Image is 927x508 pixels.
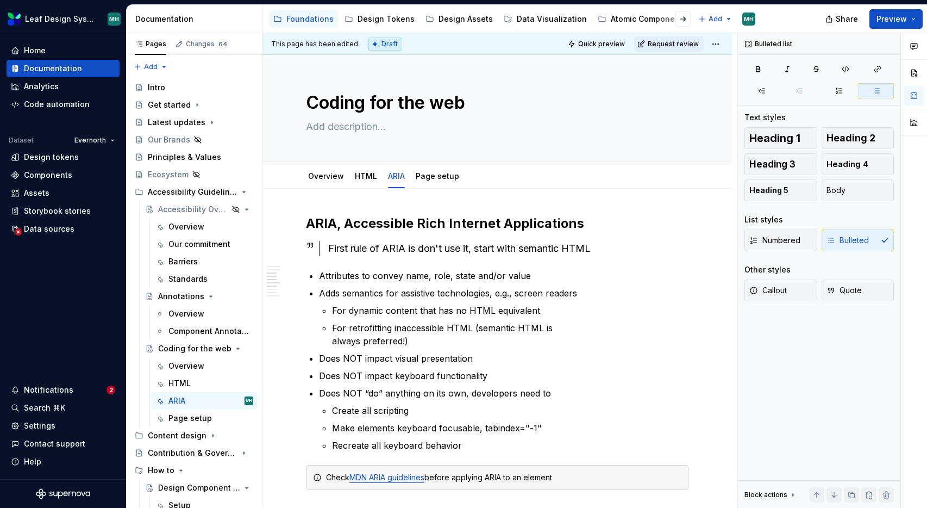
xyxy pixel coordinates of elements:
[411,164,463,187] div: Page setup
[319,352,688,365] p: Does NOT impact visual presentation
[148,448,237,459] div: Contribution & Governance
[130,183,258,201] div: Accessibility Guidelines
[7,96,120,113] a: Code automation
[822,153,894,175] button: Heading 4
[308,171,344,181] a: Overview
[749,159,796,170] span: Heading 3
[709,15,722,23] span: Add
[7,148,120,166] a: Design tokens
[319,369,688,382] p: Does NOT impact keyboard functionality
[135,14,258,24] div: Documentation
[749,185,788,196] span: Heading 5
[70,133,120,148] button: Evernorth
[24,152,79,163] div: Design tokens
[74,136,106,145] span: Evernorth
[148,152,221,163] div: Principles & Values
[158,291,204,302] div: Annotations
[148,100,191,110] div: Get started
[744,264,791,275] div: Other styles
[648,40,699,48] span: Request review
[151,218,258,236] a: Overview
[130,166,258,183] a: Ecosystem
[869,9,923,29] button: Preview
[319,269,688,282] p: Attributes to convey name, role, state and/or value
[7,42,120,59] a: Home
[326,472,681,483] div: Check before applying ARIA to an element
[271,40,360,48] span: This page has been edited.
[269,8,693,30] div: Page tree
[826,185,845,196] span: Body
[744,230,817,251] button: Numbered
[565,36,630,52] button: Quick preview
[7,60,120,77] a: Documentation
[7,453,120,470] button: Help
[141,340,258,357] a: Coding for the web
[332,404,688,417] p: Create all scripting
[822,179,894,201] button: Body
[7,184,120,202] a: Assets
[24,385,73,395] div: Notifications
[7,166,120,184] a: Components
[7,220,120,238] a: Data sources
[7,381,120,399] button: Notifications2
[168,413,212,424] div: Page setup
[749,235,800,246] span: Numbered
[148,134,190,145] div: Our Brands
[384,164,409,187] div: ARIA
[151,357,258,375] a: Overview
[168,308,204,319] div: Overview
[822,127,894,149] button: Heading 2
[820,9,865,29] button: Share
[168,361,204,371] div: Overview
[24,420,55,431] div: Settings
[517,14,587,24] div: Data Visualization
[130,148,258,166] a: Principles & Values
[332,422,688,435] p: Make elements keyboard focusable, tabindex="-1"
[744,487,797,503] div: Block actions
[109,15,119,23] div: MH
[826,285,862,296] span: Quote
[168,326,251,337] div: Component Annotations
[7,399,120,417] button: Search ⌘K
[151,410,258,427] a: Page setup
[130,462,258,479] div: How to
[151,270,258,288] a: Standards
[749,133,800,144] span: Heading 1
[151,323,258,340] a: Component Annotations
[358,14,415,24] div: Design Tokens
[9,136,34,145] div: Dataset
[269,10,338,28] a: Foundations
[744,112,786,123] div: Text styles
[130,79,258,96] a: Intro
[158,204,228,215] div: Accessibility Overview
[7,417,120,435] a: Settings
[141,288,258,305] a: Annotations
[151,236,258,253] a: Our commitment
[340,10,419,28] a: Design Tokens
[246,395,252,406] div: MH
[135,40,166,48] div: Pages
[421,10,497,28] a: Design Assets
[151,305,258,323] a: Overview
[130,131,258,148] a: Our Brands
[876,14,907,24] span: Preview
[328,241,688,256] div: First rule of ARIA is don't use it, start with semantic HTML
[36,488,90,499] a: Supernova Logo
[836,14,858,24] span: Share
[319,387,688,400] p: Does NOT “do” anything on its own, developers need to
[634,36,704,52] button: Request review
[168,378,191,389] div: HTML
[744,214,783,225] div: List styles
[148,465,174,476] div: How to
[130,427,258,444] div: Content design
[151,253,258,270] a: Barriers
[24,170,72,181] div: Components
[24,206,91,216] div: Storybook stories
[148,169,189,180] div: Ecosystem
[148,430,206,441] div: Content design
[350,164,381,187] div: HTML
[7,435,120,453] button: Contact support
[24,63,82,74] div: Documentation
[416,171,459,181] a: Page setup
[24,188,49,199] div: Assets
